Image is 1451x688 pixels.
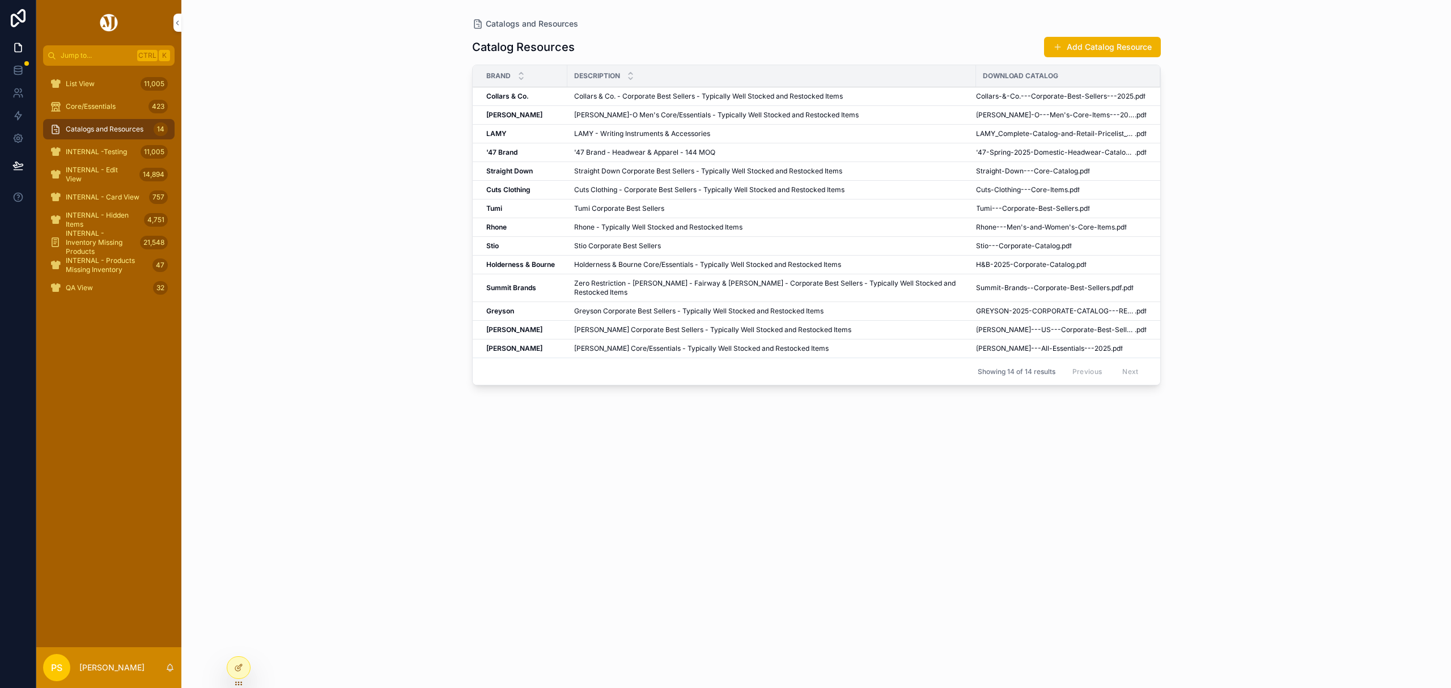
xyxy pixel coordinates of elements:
a: INTERNAL - Hidden Items4,751 [43,210,175,230]
span: Showing 14 of 14 results [978,367,1055,376]
span: LAMY_Complete-Catalog-and-Retail-Pricelist_2025 [976,129,1135,138]
span: Cuts Clothing - Corporate Best Sellers - Typically Well Stocked and Restocked Items [574,185,845,194]
span: .pdf [1135,111,1147,120]
span: .pdf [1075,260,1087,269]
span: [PERSON_NAME]-O Men's Core/Essentials - Typically Well Stocked and Restocked Items [574,111,859,120]
span: .pdf [1078,167,1090,176]
span: Greyson Corporate Best Sellers - Typically Well Stocked and Restocked Items [574,307,824,316]
span: [PERSON_NAME] Core/Essentials - Typically Well Stocked and Restocked Items [574,344,829,353]
a: [PERSON_NAME]-O---Men's-Core-Items---2025.pdf [976,111,1147,120]
span: Brand [486,71,511,80]
span: Collars-&-Co.---Corporate-Best-Sellers---2025 [976,92,1134,101]
span: Catalogs and Resources [66,125,143,134]
span: INTERNAL - Card View [66,193,139,202]
span: INTERNAL - Products Missing Inventory [66,256,148,274]
span: .pdf [1135,148,1147,157]
span: Rhone---Men's-and-Women's-Core-Items [976,223,1115,232]
div: 32 [153,281,168,295]
a: Rhone---Men's-and-Women's-Core-Items.pdf [976,223,1127,232]
strong: Tumi [486,204,502,213]
span: QA View [66,283,93,292]
a: H&B-2025-Corporate-Catalog.pdf [976,260,1087,269]
span: Cuts-Clothing---Core-Items [976,185,1068,194]
strong: [PERSON_NAME] [486,344,542,353]
strong: LAMY [486,129,507,138]
span: Description [574,71,620,80]
a: INTERNAL -Testing11,005 [43,142,175,162]
a: Core/Essentials423 [43,96,175,117]
strong: '47 Brand [486,148,517,156]
span: Tumi Corporate Best Sellers [574,204,664,213]
div: 14,894 [139,168,168,181]
span: Catalogs and Resources [486,18,578,29]
a: Stio---Corporate-Catalog.pdf [976,241,1072,250]
strong: Holderness & Bourne [486,260,555,269]
span: Core/Essentials [66,102,116,111]
div: 21,548 [140,236,168,249]
div: 11,005 [141,77,168,91]
img: App logo [98,14,120,32]
span: INTERNAL - Hidden Items [66,211,139,229]
div: 757 [149,190,168,204]
span: .pdf [1135,307,1147,316]
a: INTERNAL - Edit View14,894 [43,164,175,185]
span: LAMY - Writing Instruments & Accessories [574,129,710,138]
a: Summit-Brands--Corporate-Best-Sellers.pdf.pdf [976,283,1134,292]
span: H&B-2025-Corporate-Catalog [976,260,1075,269]
a: [PERSON_NAME]---US---Corporate-Best-Sellers.pdf [976,325,1147,334]
span: [PERSON_NAME] Corporate Best Sellers - Typically Well Stocked and Restocked Items [574,325,851,334]
span: Download Catalog [983,71,1058,80]
span: Stio Corporate Best Sellers [574,241,661,250]
strong: Greyson [486,307,514,315]
a: INTERNAL - Products Missing Inventory47 [43,255,175,275]
button: Add Catalog Resource [1044,37,1161,57]
span: GREYSON-2025-CORPORATE-CATALOG---RETAIL [976,307,1135,316]
div: 11,005 [141,145,168,159]
span: INTERNAL - Inventory Missing Products [66,229,135,256]
strong: Rhone [486,223,507,231]
a: LAMY_Complete-Catalog-and-Retail-Pricelist_2025.pdf [976,129,1147,138]
strong: Summit Brands [486,283,536,292]
span: [PERSON_NAME]---US---Corporate-Best-Sellers [976,325,1135,334]
span: Holderness & Bourne Core/Essentials - Typically Well Stocked and Restocked Items [574,260,841,269]
span: Summit-Brands--Corporate-Best-Sellers.pdf [976,283,1122,292]
strong: [PERSON_NAME] [486,325,542,334]
span: Straight Down Corporate Best Sellers - Typically Well Stocked and Restocked Items [574,167,842,176]
div: 423 [149,100,168,113]
div: 14 [154,122,168,136]
a: Tumi---Corporate-Best-Sellers.pdf [976,204,1090,213]
span: .pdf [1111,344,1123,353]
span: Jump to... [61,51,133,60]
strong: Stio [486,241,499,250]
span: .pdf [1060,241,1072,250]
span: Stio---Corporate-Catalog [976,241,1060,250]
span: .pdf [1122,283,1134,292]
span: Collars & Co. - Corporate Best Sellers - Typically Well Stocked and Restocked Items [574,92,843,101]
a: Cuts-Clothing---Core-Items.pdf [976,185,1080,194]
a: Collars-&-Co.---Corporate-Best-Sellers---2025.pdf [976,92,1145,101]
span: [PERSON_NAME]-O---Men's-Core-Items---2025 [976,111,1135,120]
span: Straight-Down---Core-Catalog [976,167,1078,176]
h1: Catalog Resources [472,39,575,55]
button: Jump to...CtrlK [43,45,175,66]
a: [PERSON_NAME]---All-Essentials---2025.pdf [976,344,1123,353]
a: Catalogs and Resources [472,18,578,29]
span: .pdf [1135,325,1147,334]
span: INTERNAL - Edit View [66,165,135,184]
strong: [PERSON_NAME] [486,111,542,119]
span: .pdf [1068,185,1080,194]
strong: Cuts Clothing [486,185,531,194]
a: INTERNAL - Inventory Missing Products21,548 [43,232,175,253]
a: List View11,005 [43,74,175,94]
span: .pdf [1115,223,1127,232]
span: K [160,51,169,60]
span: Ctrl [137,50,158,61]
a: '47-Spring-2025-Domestic-Headwear-Catalog_Retail.pdf [976,148,1147,157]
span: PS [51,661,62,674]
span: '47-Spring-2025-Domestic-Headwear-Catalog_Retail [976,148,1135,157]
strong: Collars & Co. [486,92,529,100]
span: .pdf [1135,129,1147,138]
div: 47 [152,258,168,272]
span: '47 Brand - Headwear & Apparel - 144 MOQ [574,148,715,157]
